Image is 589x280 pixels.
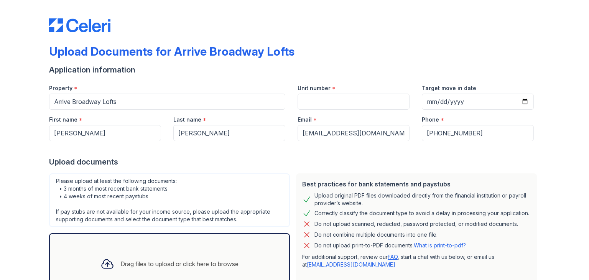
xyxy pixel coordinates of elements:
div: Correctly classify the document type to avoid a delay in processing your application. [314,209,529,218]
div: Upload documents [49,156,540,167]
a: [EMAIL_ADDRESS][DOMAIN_NAME] [307,261,395,268]
label: Target move in date [422,84,476,92]
div: Upload original PDF files downloaded directly from the financial institution or payroll provider’... [314,192,531,207]
div: Application information [49,64,540,75]
label: Last name [173,116,201,124]
div: Do not upload scanned, redacted, password protected, or modified documents. [314,219,518,229]
div: Please upload at least the following documents: • 3 months of most recent bank statements • 4 wee... [49,173,290,227]
p: For additional support, review our , start a chat with us below, or email us at [302,253,531,268]
a: What is print-to-pdf? [414,242,466,249]
p: Do not upload print-to-PDF documents. [314,242,466,249]
label: First name [49,116,77,124]
label: Unit number [298,84,331,92]
a: FAQ [388,254,398,260]
img: CE_Logo_Blue-a8612792a0a2168367f1c8372b55b34899dd931a85d93a1a3d3e32e68fde9ad4.png [49,18,110,32]
label: Property [49,84,72,92]
label: Email [298,116,312,124]
label: Phone [422,116,439,124]
div: Drag files to upload or click here to browse [120,259,239,268]
div: Best practices for bank statements and paystubs [302,180,531,189]
div: Upload Documents for Arrive Broadway Lofts [49,44,294,58]
div: Do not combine multiple documents into one file. [314,230,438,239]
